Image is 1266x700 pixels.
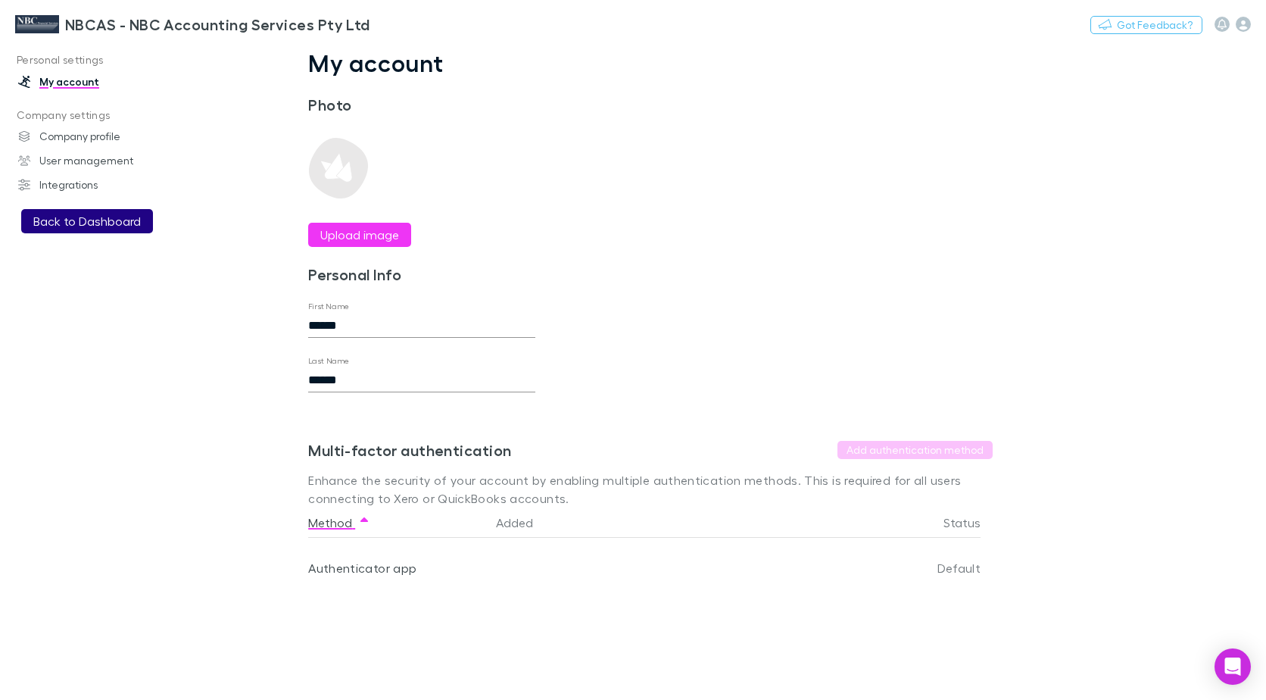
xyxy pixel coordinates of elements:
[3,124,201,148] a: Company profile
[21,209,153,233] button: Back to Dashboard
[15,15,59,33] img: NBCAS - NBC Accounting Services Pty Ltd's Logo
[3,106,201,125] p: Company settings
[308,471,993,508] p: Enhance the security of your account by enabling multiple authentication methods. This is require...
[308,138,369,198] img: Preview
[308,301,350,312] label: First Name
[308,48,993,77] h1: My account
[844,538,981,598] div: Default
[308,265,535,283] h3: Personal Info
[320,226,399,244] label: Upload image
[1215,648,1251,685] div: Open Intercom Messenger
[943,508,999,538] button: Status
[65,15,370,33] h3: NBCAS - NBC Accounting Services Pty Ltd
[308,223,411,247] button: Upload image
[3,70,201,94] a: My account
[308,355,350,367] label: Last Name
[3,148,201,173] a: User management
[308,538,484,598] div: Authenticator app
[308,441,511,459] h3: Multi-factor authentication
[308,508,370,538] button: Method
[3,51,201,70] p: Personal settings
[3,173,201,197] a: Integrations
[496,508,551,538] button: Added
[1090,16,1202,34] button: Got Feedback?
[6,6,379,42] a: NBCAS - NBC Accounting Services Pty Ltd
[308,95,535,114] h3: Photo
[837,441,993,459] button: Add authentication method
